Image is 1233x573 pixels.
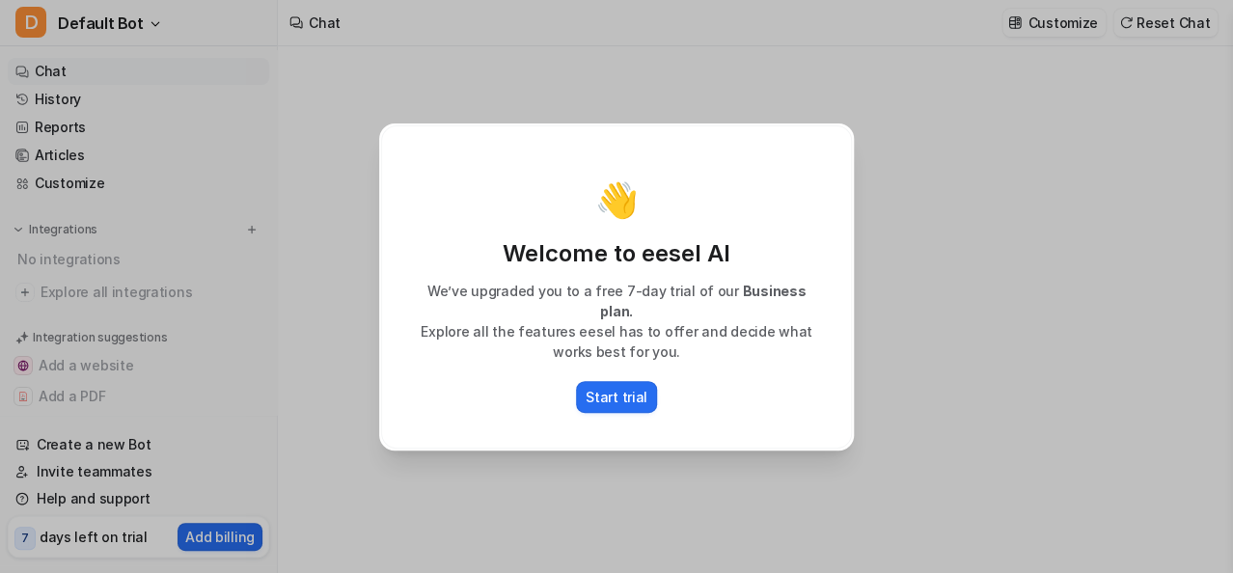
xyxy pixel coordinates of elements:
[595,180,639,219] p: 👋
[401,321,832,362] p: Explore all the features eesel has to offer and decide what works best for you.
[401,238,832,269] p: Welcome to eesel AI
[586,387,647,407] p: Start trial
[401,281,832,321] p: We’ve upgraded you to a free 7-day trial of our
[576,381,657,413] button: Start trial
